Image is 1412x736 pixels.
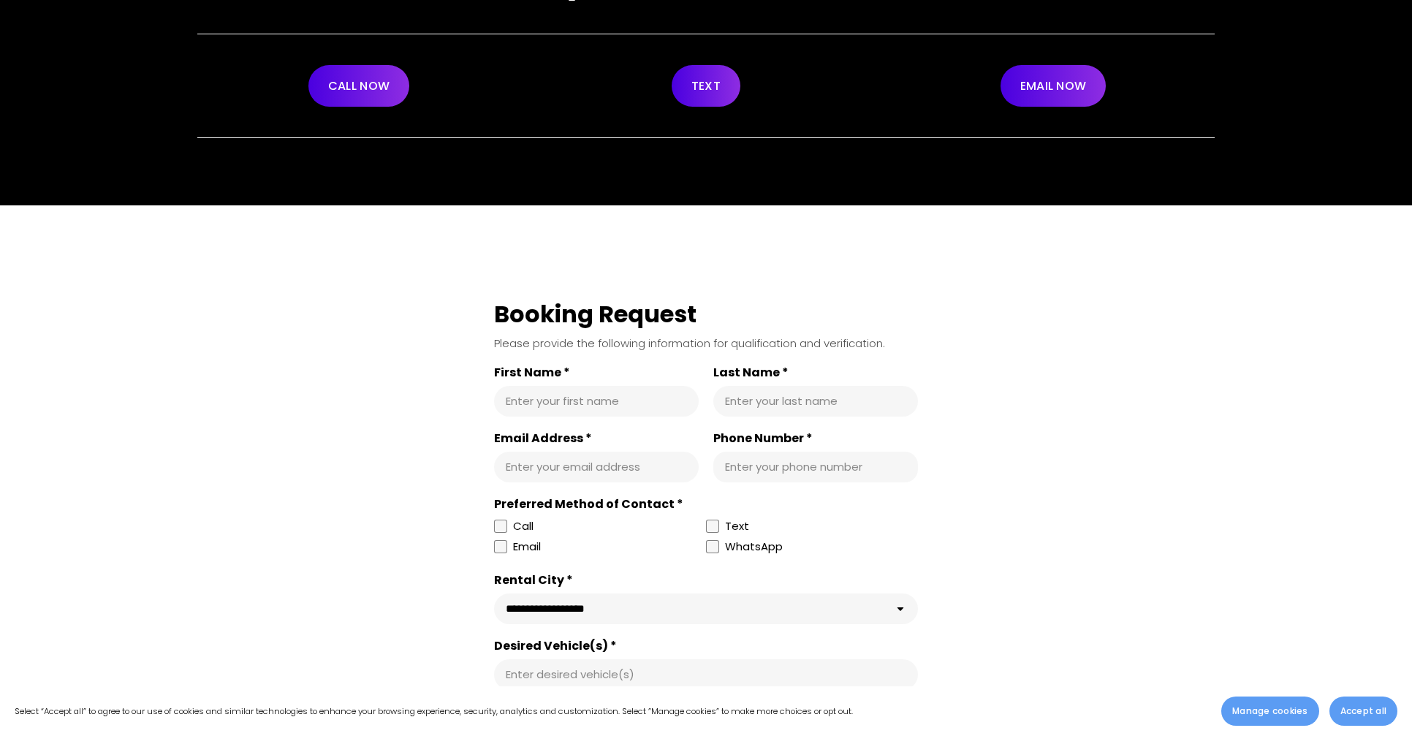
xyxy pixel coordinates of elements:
[725,517,749,535] div: Text
[494,639,918,653] label: Desired Vehicle(s) *
[1340,705,1386,718] span: Accept all
[1221,697,1318,726] button: Manage cookies
[15,704,853,718] p: Select “Accept all” to agree to our use of cookies and similar technologies to enhance your brows...
[513,538,541,555] div: Email
[713,365,918,380] label: Last Name *
[506,460,687,474] input: Email Address *
[494,335,918,351] div: Please provide the following information for qualification and verification.
[725,394,906,409] input: Last Name *
[1232,705,1307,718] span: Manage cookies
[494,593,918,624] select: Rental City *
[494,497,918,512] div: Preferred Method of Contact *
[725,538,783,558] div: WhatsApp
[672,65,740,107] a: TEXT
[506,394,687,409] input: First Name *
[1001,65,1106,107] a: EMAIL NOW
[494,365,699,380] label: First Name *
[494,299,918,330] div: Booking Request
[308,65,409,107] a: CALL NOW
[1329,697,1397,726] button: Accept all
[506,667,906,682] input: Desired Vehicle(s) *
[494,573,918,588] div: Rental City *
[494,431,699,446] label: Email Address *
[513,517,534,535] div: Call
[713,431,918,446] label: Phone Number *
